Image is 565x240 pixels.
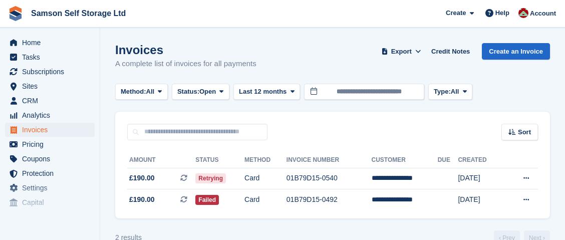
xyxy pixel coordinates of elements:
[5,123,95,137] a: menu
[5,137,95,151] a: menu
[177,87,199,97] span: Status:
[22,137,82,151] span: Pricing
[121,87,146,97] span: Method:
[379,43,423,60] button: Export
[8,6,23,21] img: stora-icon-8386f47178a22dfd0bd8f6a31ec36ba5ce8667c1dd55bd0f319d3a0aa187defe.svg
[518,8,528,18] img: Ian
[530,9,556,19] span: Account
[458,168,504,189] td: [DATE]
[427,43,474,60] a: Credit Notes
[127,152,195,168] th: Amount
[115,84,168,100] button: Method: All
[5,108,95,122] a: menu
[5,94,95,108] a: menu
[438,152,458,168] th: Due
[172,84,229,100] button: Status: Open
[495,8,509,18] span: Help
[287,168,372,189] td: 01B79D15-0540
[22,94,82,108] span: CRM
[146,87,155,97] span: All
[22,108,82,122] span: Analytics
[458,152,504,168] th: Created
[22,79,82,93] span: Sites
[5,50,95,64] a: menu
[5,152,95,166] a: menu
[451,87,459,97] span: All
[5,65,95,79] a: menu
[115,58,256,70] p: A complete list of invoices for all payments
[287,152,372,168] th: Invoice Number
[195,195,219,205] span: Failed
[5,181,95,195] a: menu
[482,43,550,60] a: Create an Invoice
[195,173,226,183] span: Retrying
[5,166,95,180] a: menu
[22,152,82,166] span: Coupons
[239,87,287,97] span: Last 12 months
[244,168,287,189] td: Card
[22,195,82,209] span: Capital
[22,50,82,64] span: Tasks
[22,181,82,195] span: Settings
[518,127,531,137] span: Sort
[5,36,95,50] a: menu
[446,8,466,18] span: Create
[233,84,300,100] button: Last 12 months
[5,79,95,93] a: menu
[244,189,287,210] td: Card
[372,152,438,168] th: Customer
[129,173,155,183] span: £190.00
[22,123,82,137] span: Invoices
[22,36,82,50] span: Home
[27,5,130,22] a: Samson Self Storage Ltd
[434,87,451,97] span: Type:
[391,47,412,57] span: Export
[115,43,256,57] h1: Invoices
[244,152,287,168] th: Method
[458,189,504,210] td: [DATE]
[5,195,95,209] a: menu
[22,166,82,180] span: Protection
[129,194,155,205] span: £190.00
[195,152,244,168] th: Status
[287,189,372,210] td: 01B79D15-0492
[199,87,216,97] span: Open
[428,84,472,100] button: Type: All
[22,65,82,79] span: Subscriptions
